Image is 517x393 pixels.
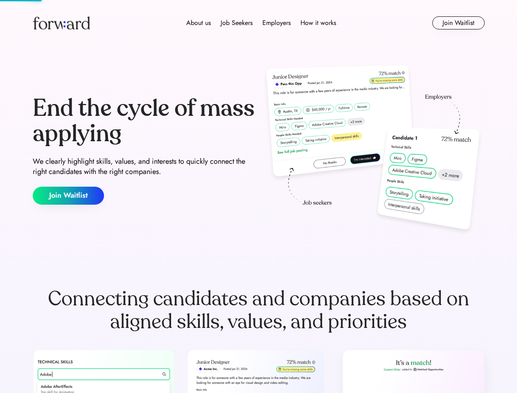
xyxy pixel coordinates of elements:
div: About us [186,18,211,28]
button: Join Waitlist [33,187,104,205]
button: Join Waitlist [432,16,485,29]
div: Employers [262,18,291,28]
div: How it works [300,18,336,28]
img: hero-image.png [262,62,485,238]
div: Job Seekers [221,18,253,28]
div: End the cycle of mass applying [33,96,255,146]
div: We clearly highlight skills, values, and interests to quickly connect the right candidates with t... [33,156,255,177]
div: Connecting candidates and companies based on aligned skills, values, and priorities [33,287,485,333]
img: Forward logo [33,16,90,29]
